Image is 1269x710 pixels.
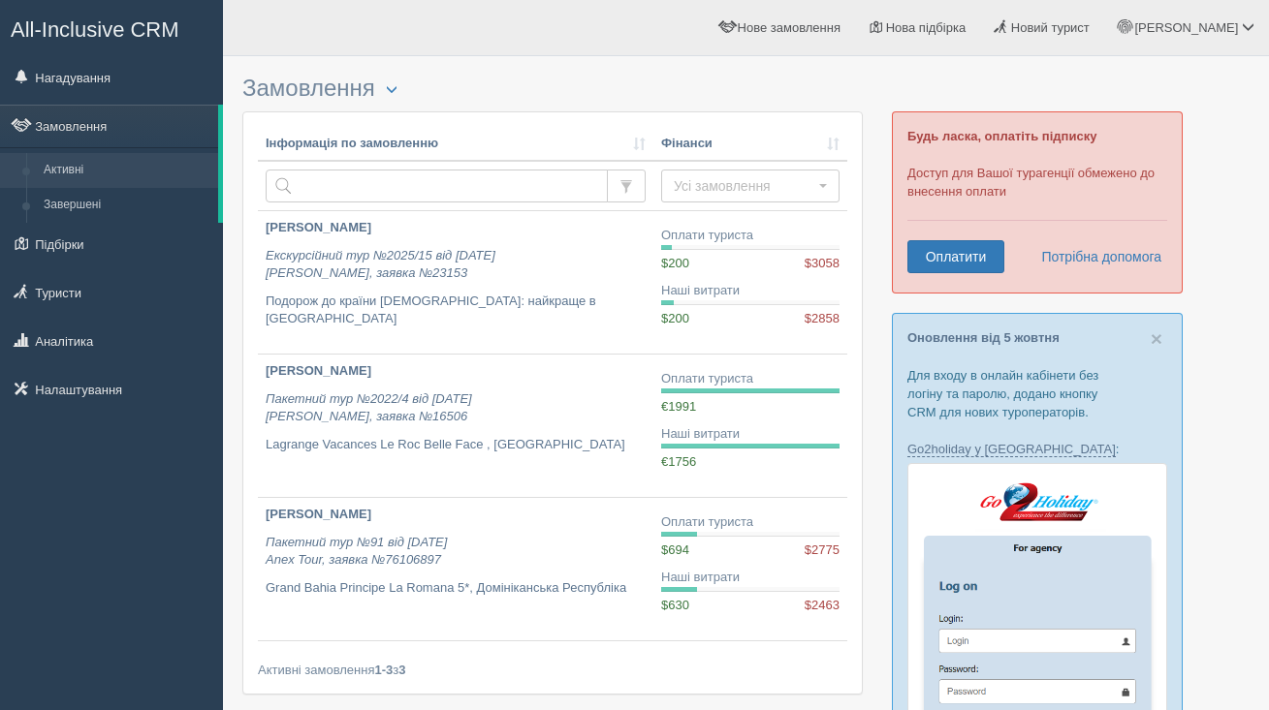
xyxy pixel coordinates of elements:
[266,436,646,454] p: Lagrange Vacances Le Roc Belle Face , [GEOGRAPHIC_DATA]
[258,661,847,679] div: Активні замовлення з
[661,170,840,202] button: Усі замовлення
[661,227,840,245] div: Оплати туриста
[661,399,696,414] span: €1991
[266,293,646,328] p: Подорож до країни [DEMOGRAPHIC_DATA]: найкраще в [GEOGRAPHIC_DATA]
[907,330,1060,345] a: Оновлення від 5 жовтня
[805,597,840,615] span: $2463
[805,310,840,328] span: $2858
[398,663,405,677] b: 3
[661,256,689,270] span: $200
[1151,328,1162,349] button: Close
[11,17,179,42] span: All-Inclusive CRM
[661,598,689,612] span: $630
[266,220,371,234] b: [PERSON_NAME]
[907,440,1167,458] p: :
[886,20,967,35] span: Нова підбірка
[35,153,218,188] a: Активні
[661,454,696,469] span: €1756
[907,366,1167,421] p: Для входу в онлайн кабінети без логіну та паролю, додано кнопку CRM для нових туроператорів.
[805,255,840,273] span: $3058
[1029,240,1162,273] a: Потрібна допомога
[805,541,840,560] span: $2775
[35,188,218,223] a: Завершені
[266,535,447,568] i: Пакетний тур №91 від [DATE] Anex Tour, заявка №76106897
[266,363,371,378] b: [PERSON_NAME]
[266,579,646,598] p: Grand Bahia Principe La Romana 5*, Домініканська Республіка
[674,176,814,196] span: Усі замовлення
[661,513,840,532] div: Оплати туриста
[258,355,653,497] a: [PERSON_NAME] Пакетний тур №2022/4 від [DATE][PERSON_NAME], заявка №16506 Lagrange Vacances Le Ro...
[1011,20,1090,35] span: Новий турист
[1134,20,1238,35] span: [PERSON_NAME]
[907,442,1116,457] a: Go2holiday у [GEOGRAPHIC_DATA]
[738,20,841,35] span: Нове замовлення
[266,170,608,202] input: Пошук за номером замовлення, ПІБ або паспортом туриста
[661,542,689,557] span: $694
[661,370,840,388] div: Оплати туриста
[258,498,653,640] a: [PERSON_NAME] Пакетний тур №91 від [DATE]Anex Tour, заявка №76106897 Grand Bahia Principe La Roma...
[266,391,472,424] i: Пакетний тур №2022/4 від [DATE] [PERSON_NAME], заявка №16506
[907,240,1004,273] a: Оплатити
[258,211,653,354] a: [PERSON_NAME] Екскурсійний тур №2025/15 від [DATE][PERSON_NAME], заявка №23153 Подорож до країни ...
[242,76,863,102] h3: Замовлення
[907,129,1096,143] b: Будь ласка, оплатіть підписку
[661,425,840,444] div: Наші витрати
[661,135,840,153] a: Фінанси
[661,311,689,325] span: $200
[661,569,840,587] div: Наші витрати
[266,248,495,281] i: Екскурсійний тур №2025/15 від [DATE] [PERSON_NAME], заявка №23153
[1,1,222,54] a: All-Inclusive CRM
[892,111,1183,293] div: Доступ для Вашої турагенції обмежено до внесення оплати
[1151,327,1162,350] span: ×
[375,663,394,677] b: 1-3
[266,507,371,521] b: [PERSON_NAME]
[266,135,646,153] a: Інформація по замовленню
[661,282,840,300] div: Наші витрати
